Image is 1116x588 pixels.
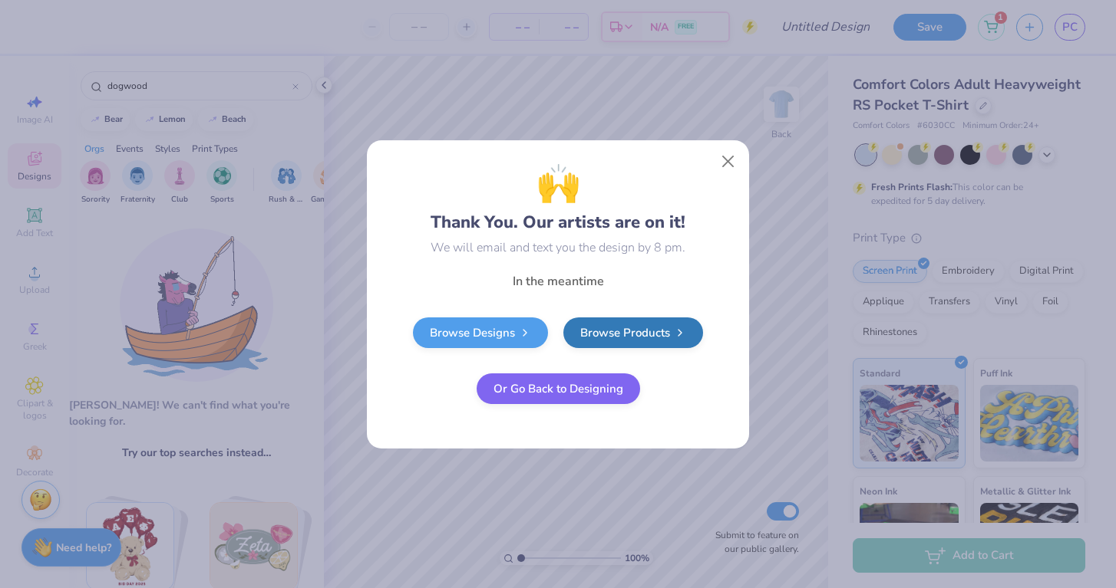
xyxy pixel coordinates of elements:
[563,317,703,348] a: Browse Products
[413,317,548,348] a: Browse Designs
[477,373,640,404] button: Or Go Back to Designing
[513,273,604,290] span: In the meantime
[431,157,685,235] div: Thank You. Our artists are on it!
[714,146,743,176] button: Close
[537,157,580,210] span: 🙌
[431,238,685,257] div: We will email and text you the design by 8 pm.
